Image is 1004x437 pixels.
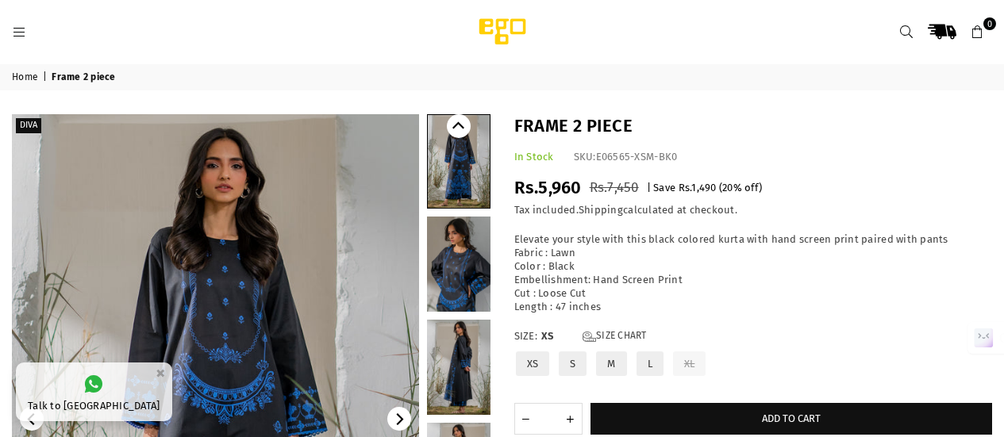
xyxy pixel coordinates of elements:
span: | [43,71,49,84]
span: Frame 2 piece [52,71,117,84]
img: Ego [435,16,570,48]
span: Rs.7,450 [590,179,639,196]
span: Rs.5,960 [514,177,582,198]
label: Size: [514,330,993,343]
div: SKU: [574,151,678,164]
span: E06565-XSM-BK0 [596,151,678,163]
label: S [557,350,588,378]
h1: Frame 2 piece [514,114,993,139]
span: ( % off) [719,182,762,194]
span: 0 [983,17,996,30]
button: Next [387,407,411,431]
p: Elevate your style with this black colored kurta with hand screen print paired with pants Fabric ... [514,233,993,313]
span: | [647,182,651,194]
button: Previous [447,114,471,138]
a: Search [892,17,921,46]
button: Add to cart [590,403,993,435]
span: Add to cart [762,412,821,424]
span: In Stock [514,151,554,163]
button: × [151,360,170,386]
quantity-input: Quantity [514,403,583,435]
span: Rs.1,490 [679,182,717,194]
label: XL [671,350,708,378]
div: Tax included. calculated at checkout. [514,204,993,217]
span: 20 [722,182,733,194]
label: L [635,350,665,378]
a: Home [12,71,40,84]
a: Talk to [GEOGRAPHIC_DATA] [16,362,172,421]
a: Shipping [579,204,623,217]
a: 0 [964,17,992,46]
a: Menu [5,25,33,37]
label: Diva [16,118,41,133]
span: Save [653,182,675,194]
span: XS [541,330,573,343]
label: M [594,350,628,378]
a: Size Chart [583,330,647,343]
label: XS [514,350,552,378]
